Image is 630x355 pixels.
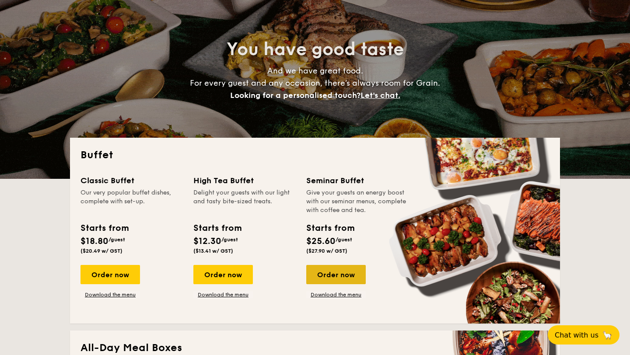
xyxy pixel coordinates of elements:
[80,291,140,298] a: Download the menu
[80,341,549,355] h2: All-Day Meal Boxes
[80,222,128,235] div: Starts from
[193,236,221,247] span: $12.30
[108,237,125,243] span: /guest
[306,248,347,254] span: ($27.90 w/ GST)
[80,174,183,187] div: Classic Buffet
[306,188,409,215] div: Give your guests an energy boost with our seminar menus, complete with coffee and tea.
[555,331,598,339] span: Chat with us
[360,90,400,100] span: Let's chat.
[193,174,296,187] div: High Tea Buffet
[193,291,253,298] a: Download the menu
[306,236,336,247] span: $25.60
[306,291,366,298] a: Download the menu
[230,90,360,100] span: Looking for a personalised touch?
[548,325,619,345] button: Chat with us🦙
[193,222,241,235] div: Starts from
[193,188,296,215] div: Delight your guests with our light and tasty bite-sized treats.
[306,174,409,187] div: Seminar Buffet
[306,265,366,284] div: Order now
[80,236,108,247] span: $18.80
[221,237,238,243] span: /guest
[80,248,122,254] span: ($20.49 w/ GST)
[80,265,140,284] div: Order now
[336,237,352,243] span: /guest
[80,188,183,215] div: Our very popular buffet dishes, complete with set-up.
[227,39,404,60] span: You have good taste
[306,222,354,235] div: Starts from
[193,248,233,254] span: ($13.41 w/ GST)
[80,148,549,162] h2: Buffet
[602,330,612,340] span: 🦙
[193,265,253,284] div: Order now
[190,66,440,100] span: And we have great food. For every guest and any occasion, there’s always room for Grain.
